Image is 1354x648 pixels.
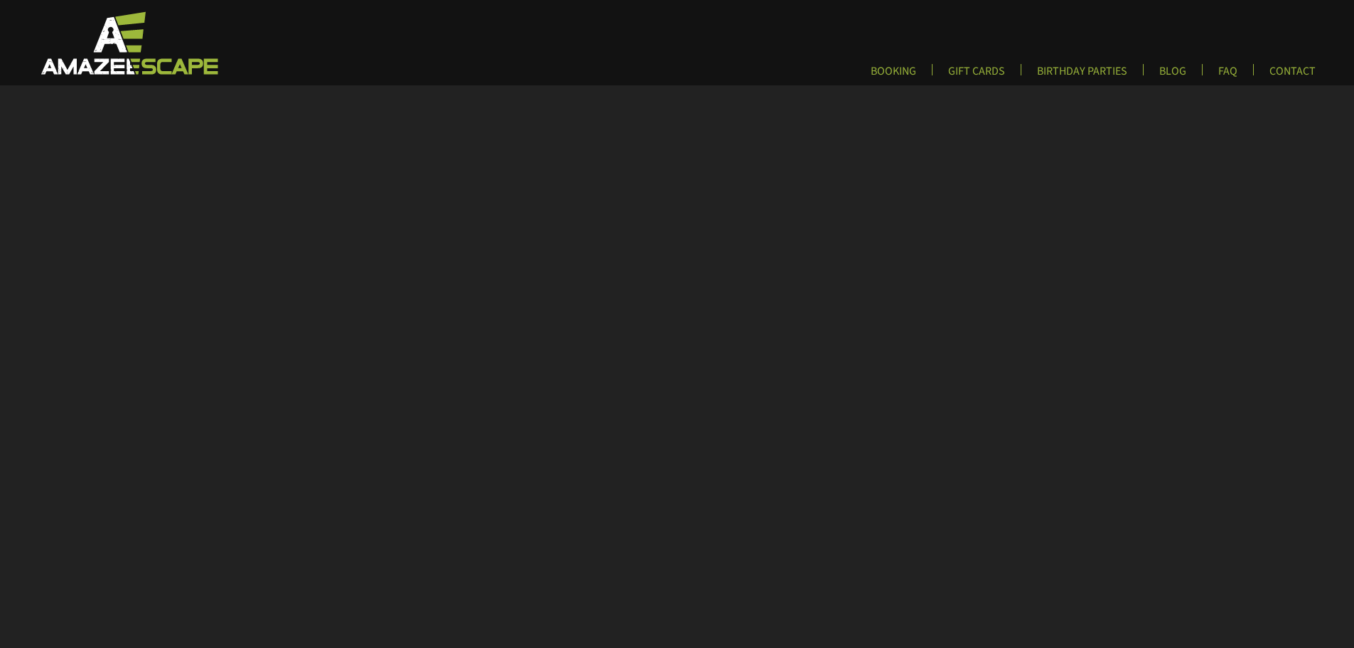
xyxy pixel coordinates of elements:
a: FAQ [1207,64,1249,87]
a: BOOKING [859,64,928,87]
a: BIRTHDAY PARTIES [1026,64,1139,87]
a: GIFT CARDS [937,64,1016,87]
img: Escape Room Game in Boston Area [23,10,233,75]
a: BLOG [1148,64,1198,87]
a: CONTACT [1258,64,1327,87]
